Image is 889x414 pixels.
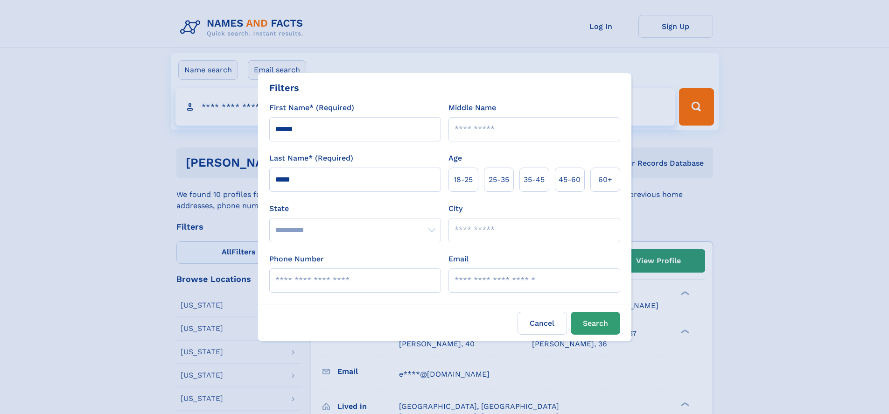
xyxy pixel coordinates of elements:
[448,253,469,265] label: Email
[559,174,581,185] span: 45‑60
[598,174,612,185] span: 60+
[518,312,567,335] label: Cancel
[489,174,509,185] span: 25‑35
[448,102,496,113] label: Middle Name
[269,203,441,214] label: State
[269,81,299,95] div: Filters
[269,153,353,164] label: Last Name* (Required)
[571,312,620,335] button: Search
[269,253,324,265] label: Phone Number
[454,174,473,185] span: 18‑25
[524,174,545,185] span: 35‑45
[448,203,462,214] label: City
[448,153,462,164] label: Age
[269,102,354,113] label: First Name* (Required)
